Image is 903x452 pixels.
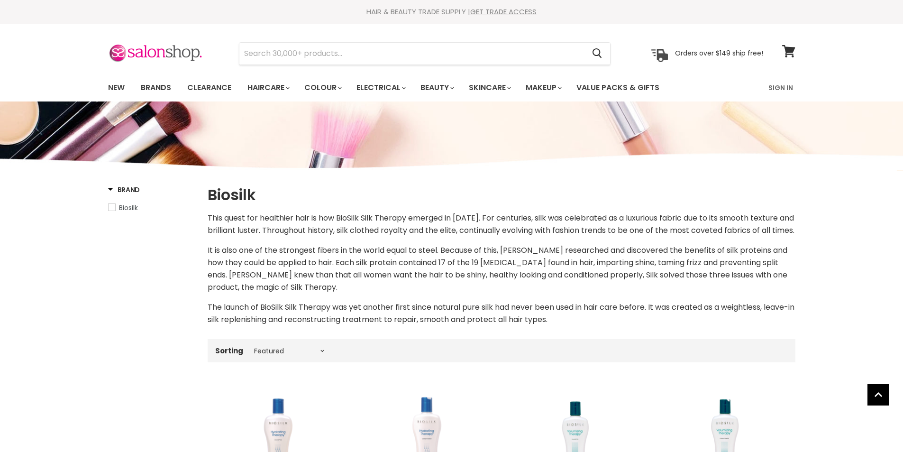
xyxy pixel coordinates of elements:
[569,78,666,98] a: Value Packs & Gifts
[134,78,178,98] a: Brands
[240,78,295,98] a: Haircare
[96,7,807,17] div: HAIR & BEAUTY TRADE SUPPLY |
[215,347,243,355] label: Sorting
[208,244,795,294] p: It is also one of the strongest fibers in the world equal to steel. Because of this, [PERSON_NAME...
[101,74,715,101] ul: Main menu
[108,185,140,194] h3: Brand
[297,78,347,98] a: Colour
[519,78,567,98] a: Makeup
[462,78,517,98] a: Skincare
[180,78,238,98] a: Clearance
[208,185,795,205] h1: Biosilk
[239,42,611,65] form: Product
[675,49,763,57] p: Orders over $149 ship free!
[108,203,196,213] a: Biosilk
[470,7,537,17] a: GET TRADE ACCESS
[208,301,795,326] p: The launch of BioSilk Silk Therapy was yet another first since natural pure silk had never been u...
[349,78,411,98] a: Electrical
[119,203,138,212] span: Biosilk
[101,78,132,98] a: New
[585,43,610,65] button: Search
[413,78,460,98] a: Beauty
[96,74,807,101] nav: Main
[763,78,799,98] a: Sign In
[208,212,795,237] p: This quest for healthier hair is how BioSilk Silk Therapy emerged in [DATE]. For centuries, silk ...
[239,43,585,65] input: Search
